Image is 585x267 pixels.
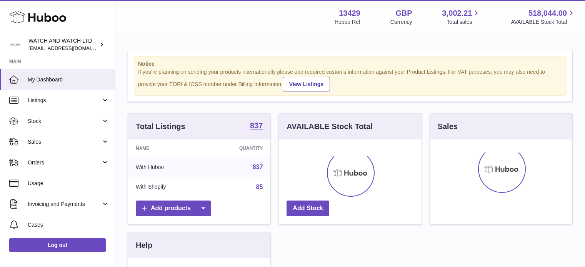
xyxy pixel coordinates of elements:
div: WATCH AND WATCH LTD [28,37,98,52]
span: Cases [28,221,109,229]
div: Currency [390,18,412,26]
span: Invoicing and Payments [28,201,101,208]
span: Stock [28,118,101,125]
a: 518,044.00 AVAILABLE Stock Total [511,8,576,26]
a: Log out [9,238,106,252]
h3: Total Listings [136,121,185,132]
span: My Dashboard [28,76,109,83]
span: Usage [28,180,109,187]
h3: Help [136,240,152,250]
h3: AVAILABLE Stock Total [287,121,372,132]
span: Sales [28,138,101,146]
span: Listings [28,97,101,104]
span: 3,002.21 [442,8,472,18]
strong: 837 [250,122,263,129]
div: Huboo Ref [335,18,360,26]
a: Add Stock [287,201,329,216]
a: 837 [253,164,263,170]
a: View Listings [283,77,330,91]
a: Add products [136,201,211,216]
strong: GBP [395,8,412,18]
h3: Sales [438,121,458,132]
span: AVAILABLE Stock Total [511,18,576,26]
span: 518,044.00 [528,8,567,18]
strong: 13429 [339,8,360,18]
td: With Shopify [128,177,205,197]
div: If you're planning on sending your products internationally please add required customs informati... [138,68,562,91]
a: 837 [250,122,263,131]
span: Orders [28,159,101,166]
th: Quantity [205,139,271,157]
td: With Huboo [128,157,205,177]
th: Name [128,139,205,157]
strong: Notice [138,60,562,68]
img: internalAdmin-13429@internal.huboo.com [9,39,21,50]
a: 85 [256,184,263,190]
a: 3,002.21 Total sales [442,8,481,26]
span: [EMAIL_ADDRESS][DOMAIN_NAME] [28,45,113,51]
span: Total sales [447,18,481,26]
